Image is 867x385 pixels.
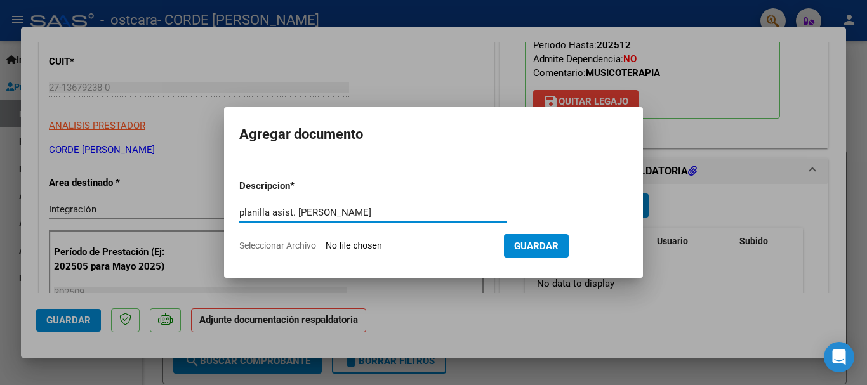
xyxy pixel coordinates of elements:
[504,234,569,258] button: Guardar
[239,240,316,251] span: Seleccionar Archivo
[239,122,628,147] h2: Agregar documento
[239,179,356,193] p: Descripcion
[824,342,854,372] div: Open Intercom Messenger
[514,240,559,252] span: Guardar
